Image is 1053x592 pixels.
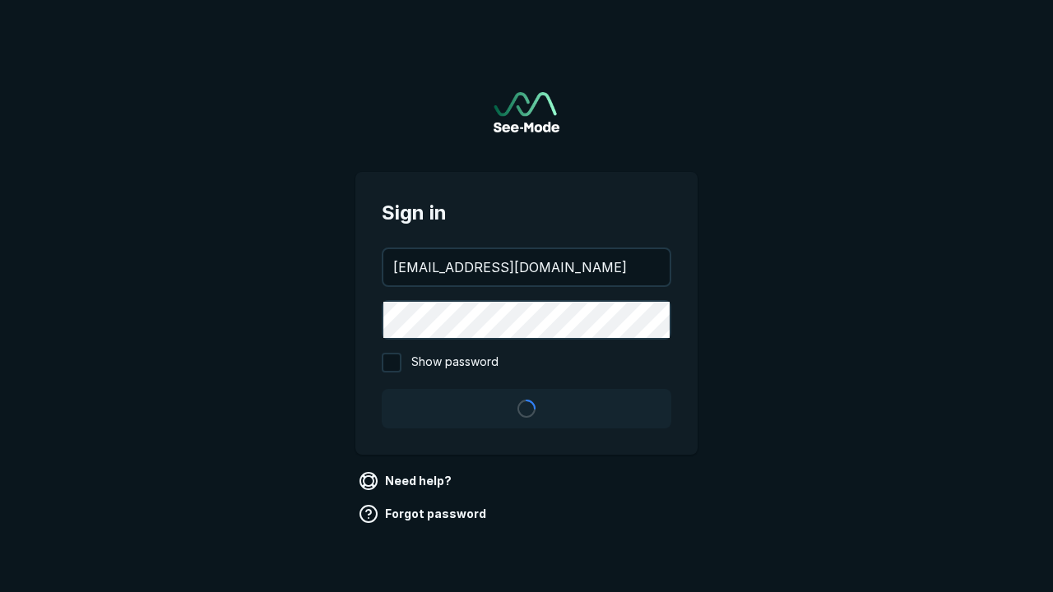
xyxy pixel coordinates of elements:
input: your@email.com [383,249,670,285]
img: See-Mode Logo [494,92,559,132]
span: Sign in [382,198,671,228]
span: Show password [411,353,499,372]
a: Go to sign in [494,92,559,132]
a: Need help? [355,468,458,494]
a: Forgot password [355,501,493,527]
